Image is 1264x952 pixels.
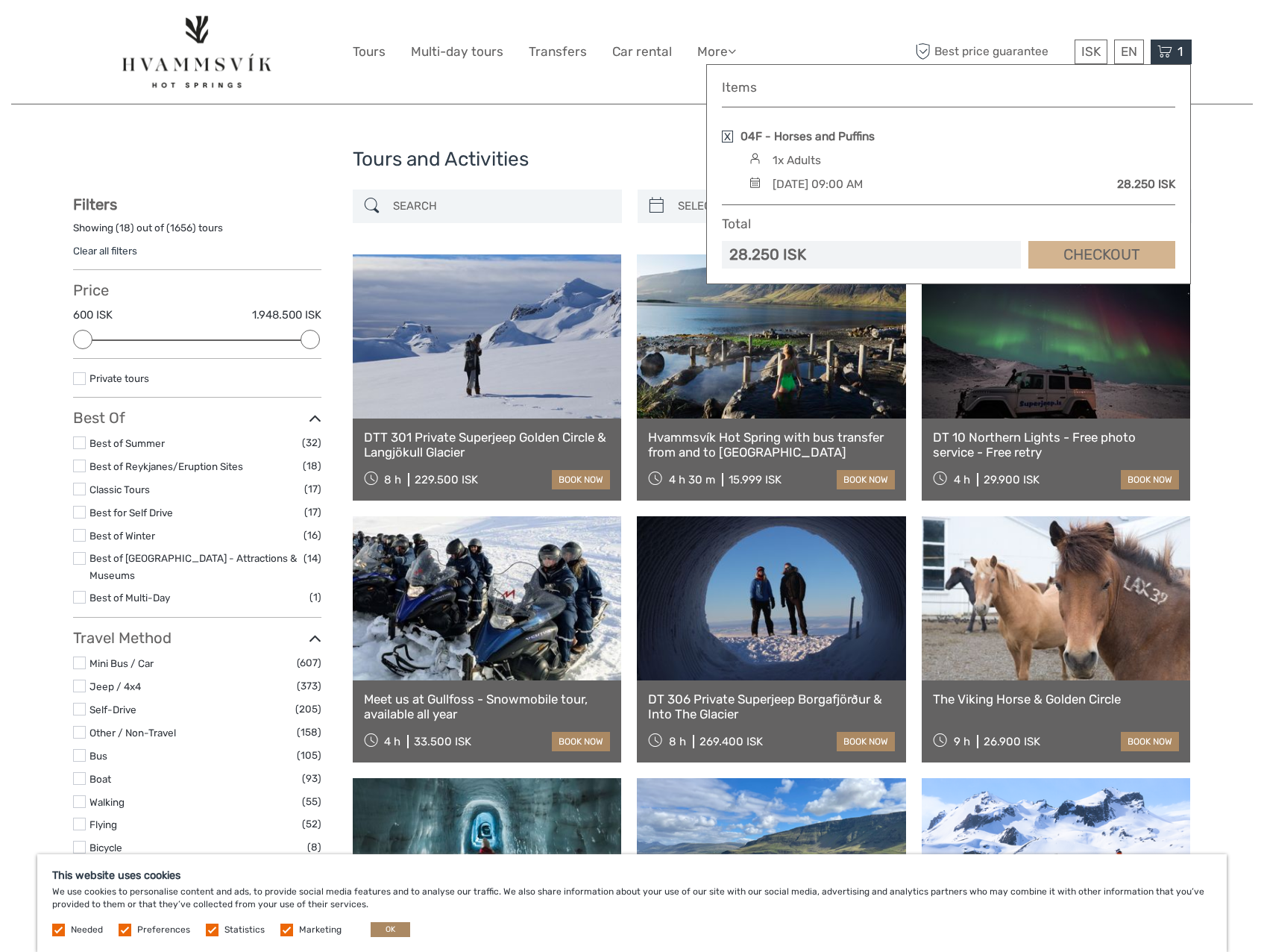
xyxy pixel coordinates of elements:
[364,692,611,722] a: Meet us at Gullfoss - Snowmobile tour, available all year
[304,550,321,567] span: (14)
[722,80,1175,95] h4: Items
[89,507,173,519] a: Best for Self Drive
[89,552,297,581] a: Best of [GEOGRAPHIC_DATA] - Attractions & Museums
[773,176,863,192] div: [DATE] 09:00 AM
[73,281,321,299] h3: Price
[73,629,321,647] h3: Travel Method
[672,193,899,219] input: SELECT DATES
[89,842,122,854] a: Bicycle
[414,735,471,748] div: 33.500 ISK
[89,704,136,715] a: Self-Drive
[89,657,154,669] a: Mini Bus / Car
[73,307,113,323] label: 600 ISK
[741,128,875,145] a: 04F - Horses and Puffins
[309,589,321,606] span: (1)
[224,924,265,936] label: Statistics
[773,152,821,169] div: 1x Adults
[295,701,321,718] span: (205)
[954,473,970,486] span: 4 h
[304,527,321,544] span: (16)
[89,750,107,762] a: Bus
[303,457,321,475] span: (18)
[1081,44,1101,59] span: ISK
[353,41,386,63] a: Tours
[307,839,321,856] span: (8)
[37,854,1227,952] div: We use cookies to personalise content and ads, to provide social media features and to analyse ou...
[745,153,765,164] img: person.svg
[371,922,410,937] button: OK
[302,793,321,810] span: (55)
[669,473,715,486] span: 4 h 30 m
[387,193,614,219] input: SEARCH
[297,677,321,695] span: (373)
[21,26,169,38] p: We're away right now. Please check back later!
[729,473,782,486] div: 15.999 ISK
[119,11,275,93] img: 3060-fc9f4620-2ca8-4157-96cf-ff9fd7402a81_logo_big.png
[984,735,1040,748] div: 26.900 ISK
[529,41,587,63] a: Transfers
[297,724,321,741] span: (158)
[73,409,321,427] h3: Best Of
[89,483,150,495] a: Classic Tours
[954,735,970,748] span: 9 h
[73,221,321,244] div: Showing ( ) out of ( ) tours
[89,796,125,808] a: Walking
[299,924,342,936] label: Marketing
[89,818,117,830] a: Flying
[552,470,610,489] a: book now
[89,680,141,692] a: Jeep / 4x4
[89,773,111,785] a: Boat
[912,40,1071,64] span: Best price guarantee
[252,307,321,323] label: 1.948.500 ISK
[353,148,912,172] h1: Tours and Activities
[411,41,503,63] a: Multi-day tours
[89,437,165,449] a: Best of Summer
[89,727,176,739] a: Other / Non-Travel
[302,770,321,787] span: (93)
[1114,40,1144,64] div: EN
[297,654,321,671] span: (607)
[648,692,895,722] a: DT 306 Private Superjeep Borgafjörður & Into The Glacier
[89,460,243,472] a: Best of Reykjanes/Eruption Sites
[172,23,189,41] button: Open LiveChat chat widget
[984,473,1040,486] div: 29.900 ISK
[73,245,137,257] a: Clear all filters
[415,473,478,486] div: 229.500 ISK
[722,216,751,232] h4: Total
[73,195,117,213] strong: Filters
[1028,241,1175,269] a: Checkout
[837,732,895,751] a: book now
[89,530,155,542] a: Best of Winter
[933,692,1180,707] a: The Viking Horse & Golden Circle
[71,924,103,936] label: Needed
[304,504,321,521] span: (17)
[302,434,321,451] span: (32)
[384,473,401,486] span: 8 h
[1121,732,1179,751] a: book now
[297,747,321,764] span: (105)
[304,480,321,498] span: (17)
[137,924,190,936] label: Preferences
[837,470,895,489] a: book now
[384,735,400,748] span: 4 h
[364,430,611,460] a: DTT 301 Private Superjeep Golden Circle & Langjökull Glacier
[89,372,149,384] a: Private tours
[933,430,1180,460] a: DT 10 Northern Lights - Free photo service - Free retry
[1117,176,1175,192] div: 28.250 ISK
[669,735,686,748] span: 8 h
[1175,44,1185,59] span: 1
[1121,470,1179,489] a: book now
[52,869,1212,882] h5: This website uses cookies
[745,177,765,188] img: calendar-black.svg
[697,41,736,63] a: More
[699,735,763,748] div: 269.400 ISK
[648,430,895,460] a: Hvammsvík Hot Spring with bus transfer from and to [GEOGRAPHIC_DATA]
[552,732,610,751] a: book now
[612,41,672,63] a: Car rental
[729,244,806,266] div: 28.250 ISK
[302,815,321,833] span: (52)
[119,221,131,235] label: 18
[170,221,192,235] label: 1656
[89,592,170,604] a: Best of Multi-Day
